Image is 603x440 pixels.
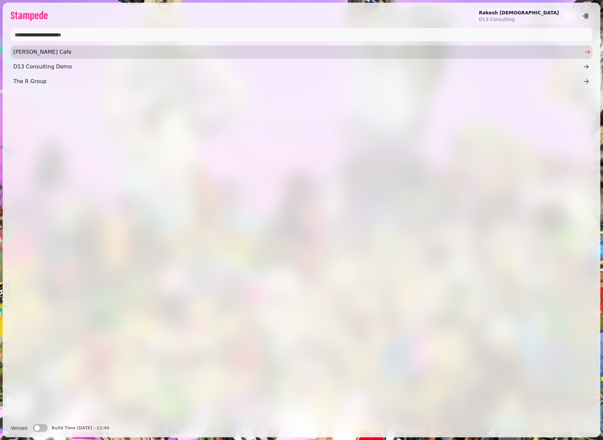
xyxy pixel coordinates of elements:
[11,424,28,432] label: Venues
[11,60,592,73] a: D13 Consulting Demo
[52,425,109,431] p: Build Time [DATE] - 11:40
[13,77,583,85] span: The R Group
[13,63,583,71] span: D13 Consulting Demo
[479,16,559,23] p: D13 Consulting
[479,9,559,16] h2: Rakesh [DEMOGRAPHIC_DATA]
[11,45,592,59] a: [PERSON_NAME] Cafe
[564,13,573,19] span: RD
[11,75,592,88] a: The R Group
[579,9,592,23] button: logout
[13,48,583,56] span: [PERSON_NAME] Cafe
[11,11,48,21] img: logo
